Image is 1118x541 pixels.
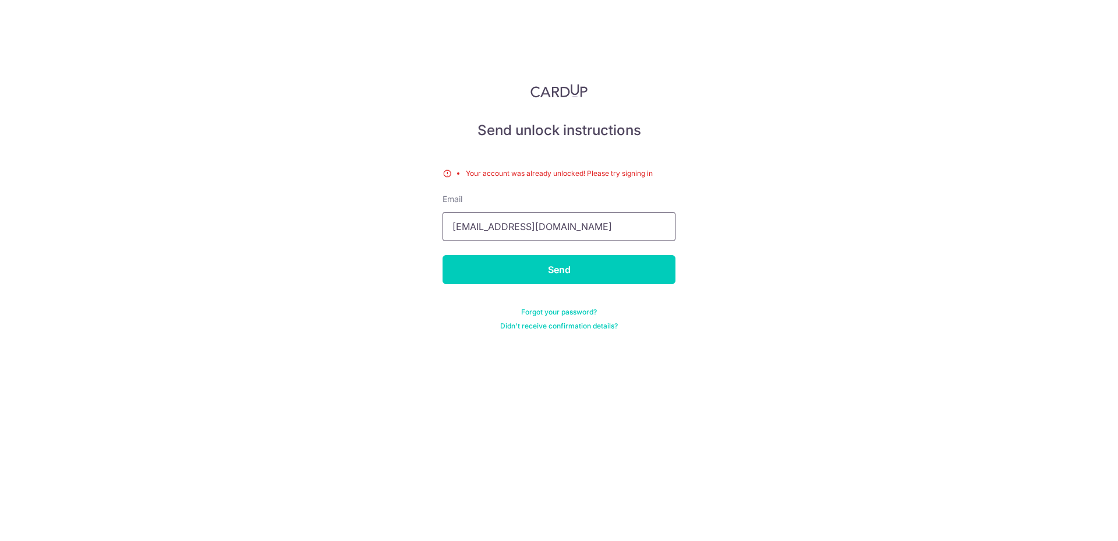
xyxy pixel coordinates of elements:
input: Enter your Email [443,212,675,241]
li: Your account was already unlocked! Please try signing in [466,168,675,179]
span: translation missing: en.devise.label.Email [443,194,462,204]
a: Didn't receive confirmation details? [500,321,618,331]
img: CardUp Logo [530,84,588,98]
a: Forgot your password? [521,307,597,317]
input: Send [443,255,675,284]
h5: Send unlock instructions [443,121,675,140]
